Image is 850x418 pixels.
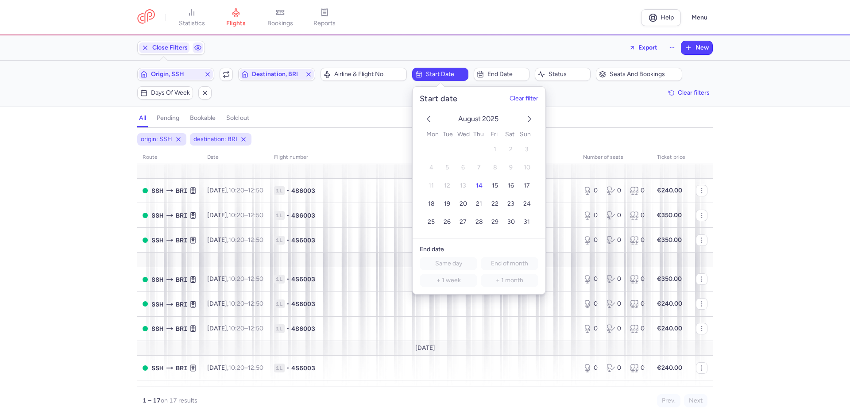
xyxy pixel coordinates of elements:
th: Flight number [269,151,578,164]
span: 4S6003 [291,186,315,195]
button: + 1 week [420,274,477,287]
span: • [286,186,290,195]
span: 2 [509,146,513,153]
span: 4S6003 [291,211,315,220]
span: destination: BRI [193,135,237,144]
div: 0 [630,186,646,195]
span: – [228,275,263,283]
span: 5 [445,164,449,172]
span: 4S6003 [291,324,315,333]
button: 6 [456,160,471,176]
button: previous month [423,114,434,126]
span: reports [313,19,336,27]
div: 0 [630,275,646,284]
button: Seats and bookings [596,68,682,81]
span: [DATE], [207,325,263,332]
span: 11 [429,182,434,190]
button: 31 [519,215,535,230]
button: 25 [424,215,439,230]
span: New [695,44,709,51]
span: 1 [494,146,496,153]
span: Sharm el-Sheikh International Airport, Sharm el-Sheikh, Egypt [151,235,163,245]
div: 0 [630,211,646,220]
div: 0 [607,324,623,333]
h4: bookable [190,114,216,122]
span: Palese, Bari, Italy [176,324,188,334]
span: • [286,275,290,284]
span: Status [549,71,587,78]
strong: €350.00 [657,211,682,219]
time: 12:50 [248,187,263,194]
button: 10 [519,160,535,176]
div: 0 [630,324,646,333]
th: number of seats [578,151,652,164]
div: 0 [607,236,623,245]
time: 10:20 [228,211,244,219]
a: flights [214,8,258,27]
span: 6 [461,164,465,172]
strong: €350.00 [657,275,682,283]
span: 9 [509,164,513,172]
span: 30 [507,219,515,226]
span: 1L [274,275,285,284]
span: – [228,236,263,244]
span: Export [638,44,657,51]
span: 28 [475,219,483,226]
button: 26 [440,215,455,230]
span: [DATE], [207,211,263,219]
button: New [681,41,712,54]
time: 12:50 [248,364,263,372]
strong: €240.00 [657,364,682,372]
strong: €350.00 [657,236,682,244]
span: origin: SSH [141,135,172,144]
button: 14 [471,178,487,194]
span: 2025 [482,115,500,123]
button: 29 [487,215,503,230]
span: • [286,324,290,333]
span: Days of week [151,89,190,96]
button: 15 [487,178,503,194]
span: [DATE], [207,364,263,372]
span: • [286,211,290,220]
span: 17 [524,182,530,190]
button: 7 [471,160,487,176]
th: route [137,151,202,164]
span: Start date [426,71,465,78]
span: Sharm el-Sheikh International Airport, Sharm el-Sheikh, Egypt [151,186,163,196]
time: 12:50 [248,275,263,283]
span: SSH [151,275,163,284]
button: End date [474,68,529,81]
a: Help [641,9,681,26]
button: 9 [503,160,519,176]
span: End date [487,71,526,78]
span: [DATE], [207,275,263,283]
span: – [228,300,263,307]
span: [DATE], [207,187,263,194]
button: 13 [456,178,471,194]
span: Clear filters [678,89,710,96]
div: 0 [583,211,599,220]
strong: €240.00 [657,325,682,332]
span: Sharm el-Sheikh International Airport, Sharm el-Sheikh, Egypt [151,324,163,334]
button: 12 [440,178,455,194]
span: Sharm el-Sheikh International Airport, Sharm el-Sheikh, Egypt [151,299,163,309]
span: August [458,115,482,123]
span: [DATE] [415,345,435,352]
span: flights [226,19,246,27]
span: 14 [476,182,483,190]
time: 12:50 [248,325,263,332]
span: Destination, BRI [252,71,301,78]
span: Close Filters [152,44,188,51]
div: 0 [630,236,646,245]
button: 2 [503,142,519,157]
span: 25 [428,219,435,226]
span: 8 [493,164,497,172]
span: bookings [267,19,293,27]
span: 4S6003 [291,299,315,308]
span: Palese, Bari, Italy [176,275,188,284]
span: 1L [274,211,285,220]
button: 23 [503,196,519,212]
span: Sharm el-Sheikh International Airport, Sharm el-Sheikh, Egypt [151,211,163,220]
button: 18 [424,196,439,212]
button: Airline & Flight No. [321,68,407,81]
